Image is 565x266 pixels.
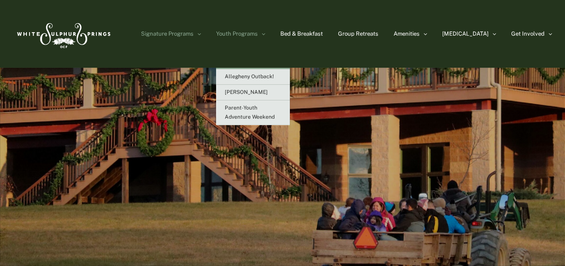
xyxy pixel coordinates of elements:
[216,31,258,37] span: Youth Programs
[225,105,275,120] span: Parent-Youth Adventure Weekend
[141,31,194,37] span: Signature Programs
[216,100,290,125] a: Parent-Youth Adventure Weekend
[338,31,378,37] span: Group Retreats
[216,69,290,85] a: Allegheny Outback!
[216,85,290,100] a: [PERSON_NAME]
[225,73,274,80] span: Allegheny Outback!
[442,31,489,37] span: [MEDICAL_DATA]
[13,13,113,54] img: White Sulphur Springs Logo
[225,89,268,95] span: [PERSON_NAME]
[394,31,420,37] span: Amenities
[280,31,323,37] span: Bed & Breakfast
[511,31,545,37] span: Get Involved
